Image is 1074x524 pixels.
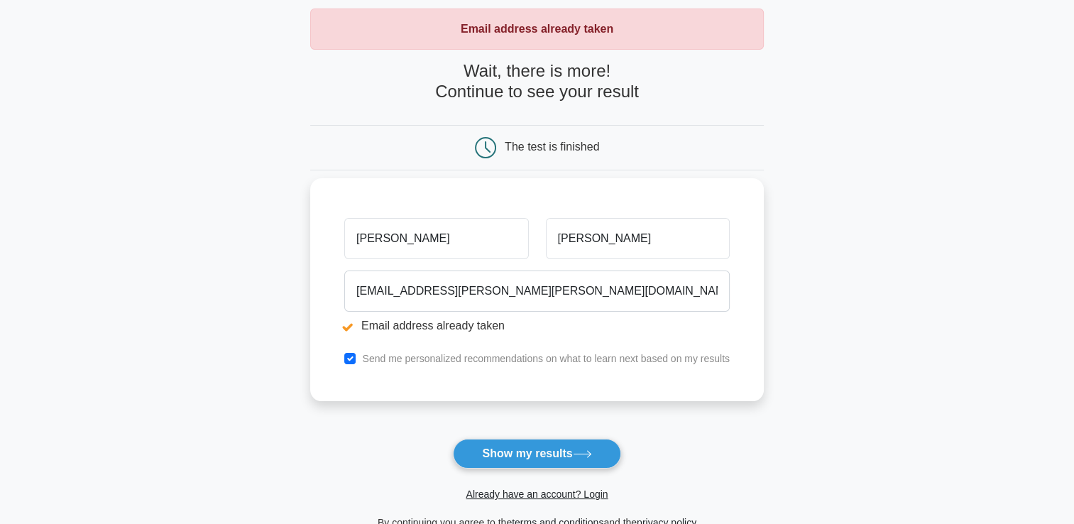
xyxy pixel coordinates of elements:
[461,23,613,35] strong: Email address already taken
[546,218,730,259] input: Last name
[344,317,730,334] li: Email address already taken
[310,61,764,102] h4: Wait, there is more! Continue to see your result
[505,141,599,153] div: The test is finished
[344,271,730,312] input: Email
[344,218,528,259] input: First name
[466,488,608,500] a: Already have an account? Login
[362,353,730,364] label: Send me personalized recommendations on what to learn next based on my results
[453,439,620,469] button: Show my results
